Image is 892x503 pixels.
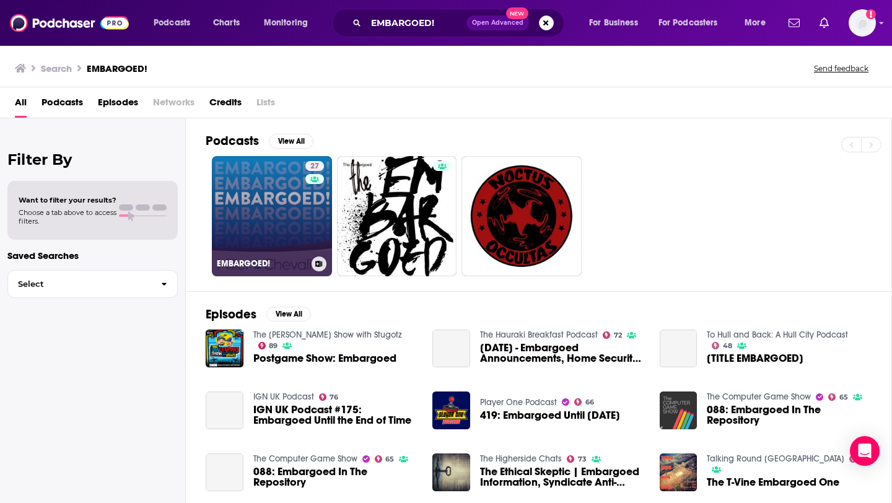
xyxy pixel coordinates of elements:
[480,410,620,421] span: 419: Embargoed Until [DATE]
[385,457,394,462] span: 65
[19,208,116,225] span: Choose a tab above to access filters.
[849,9,876,37] img: User Profile
[253,353,396,364] a: Postgame Show: Embargoed
[7,270,178,298] button: Select
[258,342,278,349] a: 89
[98,92,138,118] a: Episodes
[10,11,129,35] img: Podchaser - Follow, Share and Rate Podcasts
[707,477,839,488] a: The T-Vine Embargoed One
[7,151,178,168] h2: Filter By
[253,330,402,340] a: The Dan Le Batard Show with Stugotz
[87,63,147,74] h3: EMBARGOED!
[305,161,324,171] a: 27
[256,92,275,118] span: Lists
[15,92,27,118] a: All
[810,63,872,74] button: Send feedback
[330,395,338,400] span: 76
[253,405,418,426] a: IGN UK Podcast #175: Embargoed Until the End of Time
[253,453,357,464] a: The Computer Game Show
[310,160,319,173] span: 27
[567,455,587,463] a: 73
[432,330,470,367] a: Oct 25 - Embargoed Announcements, Home Security and Console Wars
[828,393,848,401] a: 65
[574,398,594,406] a: 66
[154,14,190,32] span: Podcasts
[578,457,587,462] span: 73
[480,330,598,340] a: The Hauraki Breakfast Podcast
[205,13,247,33] a: Charts
[432,391,470,429] img: 419: Embargoed Until Tuesday
[866,9,876,19] svg: Add a profile image
[480,453,562,464] a: The Higherside Chats
[206,330,243,367] img: Postgame Show: Embargoed
[206,307,256,322] h2: Episodes
[206,453,243,491] a: 088: Embargoed In The Repository
[745,14,766,32] span: More
[209,92,242,118] a: Credits
[480,466,645,488] span: The Ethical Skeptic | Embargoed Information, Syndicate Anti-Wisdom, & The Mysteries of Life
[480,343,645,364] a: Oct 25 - Embargoed Announcements, Home Security and Console Wars
[580,13,654,33] button: open menu
[707,391,811,402] a: The Computer Game Show
[213,14,240,32] span: Charts
[707,405,872,426] span: 088: Embargoed In The Repository
[815,12,834,33] a: Show notifications dropdown
[8,280,151,288] span: Select
[269,134,313,149] button: View All
[7,250,178,261] p: Saved Searches
[839,395,848,400] span: 65
[432,453,470,491] img: The Ethical Skeptic | Embargoed Information, Syndicate Anti-Wisdom, & The Mysteries of Life
[255,13,324,33] button: open menu
[42,92,83,118] a: Podcasts
[145,13,206,33] button: open menu
[480,410,620,421] a: 419: Embargoed Until Tuesday
[589,14,638,32] span: For Business
[269,343,278,349] span: 89
[736,13,781,33] button: open menu
[264,14,308,32] span: Monitoring
[206,133,259,149] h2: Podcasts
[41,63,72,74] h3: Search
[319,393,339,401] a: 76
[650,13,736,33] button: open menu
[466,15,529,30] button: Open AdvancedNew
[19,196,116,204] span: Want to filter your results?
[658,14,718,32] span: For Podcasters
[707,353,803,364] a: [TITLE EMBARGOED]
[253,391,314,402] a: IGN UK Podcast
[212,156,332,276] a: 27EMBARGOED!
[660,330,697,367] a: [TITLE EMBARGOED]
[472,20,523,26] span: Open Advanced
[153,92,195,118] span: Networks
[266,307,311,321] button: View All
[784,12,805,33] a: Show notifications dropdown
[217,258,307,269] h3: EMBARGOED!
[206,391,243,429] a: IGN UK Podcast #175: Embargoed Until the End of Time
[660,391,697,429] a: 088: Embargoed In The Repository
[253,466,418,488] a: 088: Embargoed In The Repository
[660,453,697,491] img: The T-Vine Embargoed One
[850,436,880,466] div: Open Intercom Messenger
[206,133,313,149] a: PodcastsView All
[849,9,876,37] span: Logged in as notablypr2
[707,330,848,340] a: To Hull and Back: A Hull City Podcast
[480,397,557,408] a: Player One Podcast
[480,343,645,364] span: [DATE] - Embargoed Announcements, Home Security and Console Wars
[206,307,311,322] a: EpisodesView All
[344,9,576,37] div: Search podcasts, credits, & more...
[614,333,622,338] span: 72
